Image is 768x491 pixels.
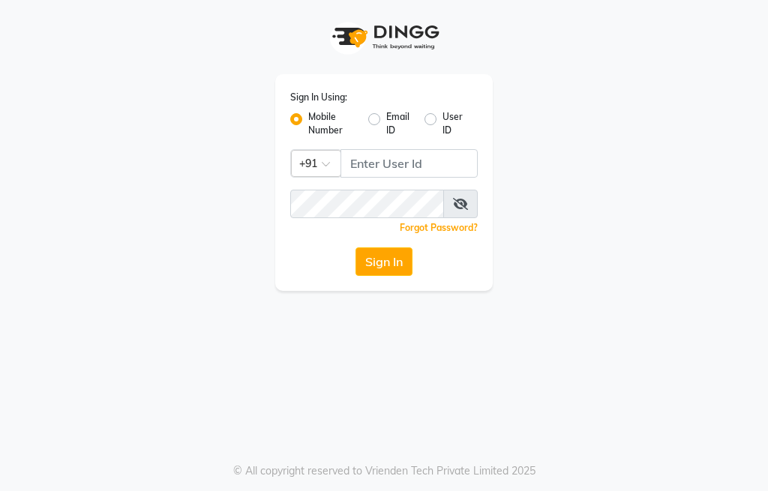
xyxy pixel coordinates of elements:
label: Mobile Number [308,110,356,137]
img: logo1.svg [324,15,444,59]
label: User ID [442,110,466,137]
button: Sign In [355,247,412,276]
a: Forgot Password? [400,222,478,233]
input: Username [290,190,444,218]
label: Sign In Using: [290,91,347,104]
label: Email ID [386,110,412,137]
input: Username [340,149,478,178]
